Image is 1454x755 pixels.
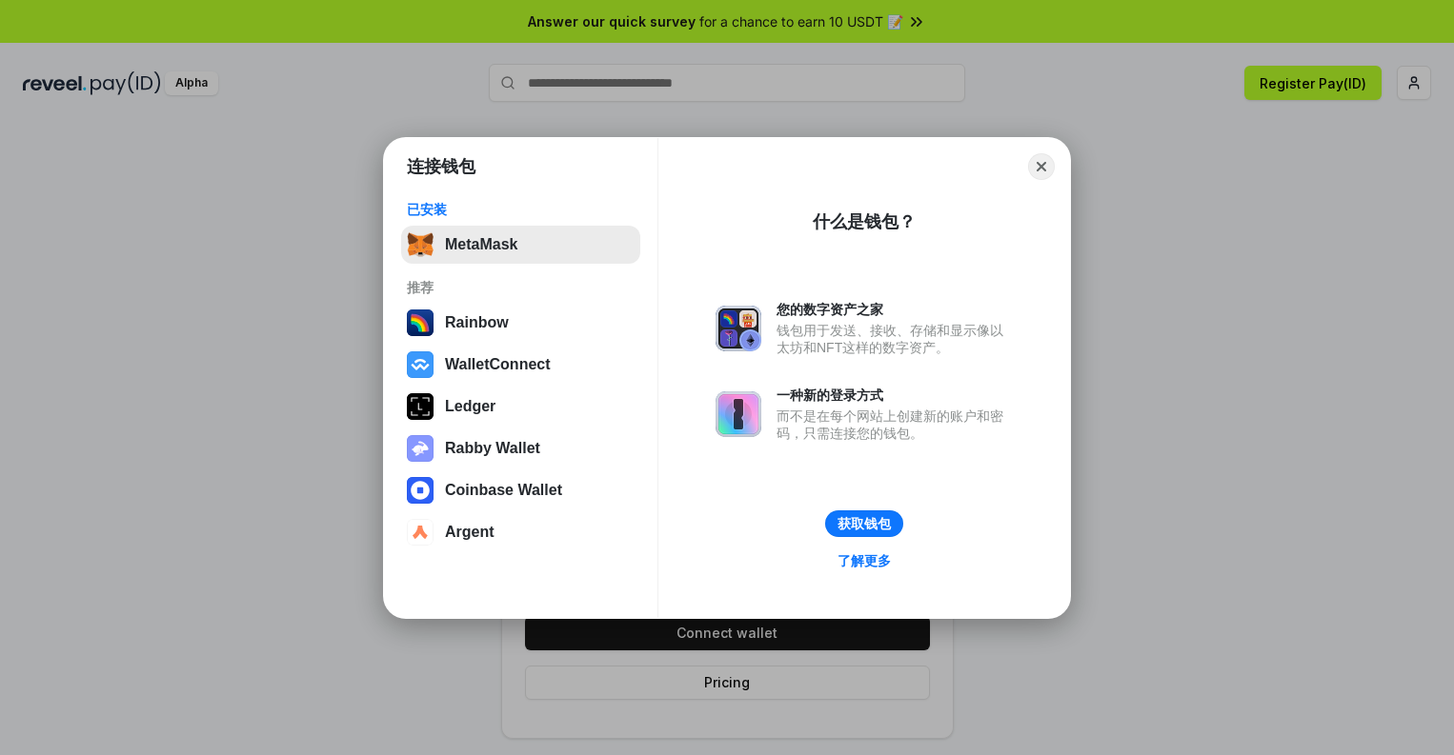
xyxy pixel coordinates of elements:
div: 什么是钱包？ [813,210,916,233]
div: Coinbase Wallet [445,482,562,499]
div: MetaMask [445,236,517,253]
div: Rabby Wallet [445,440,540,457]
img: svg+xml,%3Csvg%20xmlns%3D%22http%3A%2F%2Fwww.w3.org%2F2000%2Fsvg%22%20fill%3D%22none%22%20viewBox... [716,391,761,437]
div: 一种新的登录方式 [777,387,1013,404]
div: 钱包用于发送、接收、存储和显示像以太坊和NFT这样的数字资产。 [777,322,1013,356]
img: svg+xml,%3Csvg%20width%3D%2228%22%20height%3D%2228%22%20viewBox%3D%220%200%2028%2028%22%20fill%3D... [407,351,434,378]
div: WalletConnect [445,356,551,373]
img: svg+xml,%3Csvg%20xmlns%3D%22http%3A%2F%2Fwww.w3.org%2F2000%2Fsvg%22%20fill%3D%22none%22%20viewBox... [716,306,761,351]
button: Ledger [401,387,640,426]
div: 获取钱包 [838,515,891,532]
button: WalletConnect [401,346,640,384]
button: Coinbase Wallet [401,471,640,509]
div: Ledger [445,398,495,415]
img: svg+xml,%3Csvg%20xmlns%3D%22http%3A%2F%2Fwww.w3.org%2F2000%2Fsvg%22%20width%3D%2228%22%20height%3... [407,393,434,420]
div: 了解更多 [838,552,891,569]
button: Rainbow [401,304,640,342]
a: 了解更多 [826,548,902,573]
div: 而不是在每个网站上创建新的账户和密码，只需连接您的钱包。 [777,407,1013,442]
button: Close [1028,153,1055,180]
h1: 连接钱包 [407,155,475,178]
button: Rabby Wallet [401,429,640,467]
img: svg+xml,%3Csvg%20xmlns%3D%22http%3A%2F%2Fwww.w3.org%2F2000%2Fsvg%22%20fill%3D%22none%22%20viewBox... [407,435,434,462]
img: svg+xml,%3Csvg%20width%3D%2228%22%20height%3D%2228%22%20viewBox%3D%220%200%2028%2028%22%20fill%3D... [407,519,434,546]
div: Rainbow [445,314,509,331]
button: Argent [401,513,640,551]
div: 您的数字资产之家 [777,301,1013,318]
img: svg+xml,%3Csvg%20width%3D%2228%22%20height%3D%2228%22%20viewBox%3D%220%200%2028%2028%22%20fill%3D... [407,477,434,504]
img: svg+xml,%3Csvg%20width%3D%22120%22%20height%3D%22120%22%20viewBox%3D%220%200%20120%20120%22%20fil... [407,309,434,336]
div: 推荐 [407,279,635,296]
div: 已安装 [407,201,635,218]
img: svg+xml,%3Csvg%20fill%3D%22none%22%20height%3D%2233%22%20viewBox%3D%220%200%2035%2033%22%20width%... [407,231,434,258]
button: MetaMask [401,226,640,264]
button: 获取钱包 [825,510,903,537]
div: Argent [445,524,495,541]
